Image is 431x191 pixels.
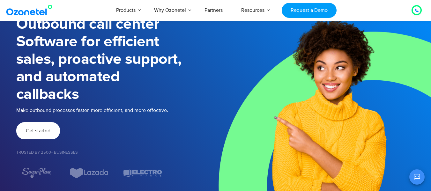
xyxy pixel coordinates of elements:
h5: Trusted by 2500+ Businesses [16,151,216,155]
img: electro [122,167,162,179]
h1: Outbound call center Software for efficient sales, proactive support, and automated callbacks [16,16,216,103]
div: 7 / 7 [122,167,162,179]
a: Request a Demo [282,3,336,18]
p: Make outbound processes faster, more efficient, and more effective. [16,107,216,114]
div: 5 / 7 [16,167,56,179]
div: Image Carousel [16,167,216,179]
div: 1 / 7 [175,169,215,177]
div: 6 / 7 [69,167,109,179]
span: Get started [26,128,50,133]
img: sugarplum [21,167,51,179]
button: Open chat [409,169,425,185]
img: Lazada [69,167,109,179]
a: Get started [16,122,60,139]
